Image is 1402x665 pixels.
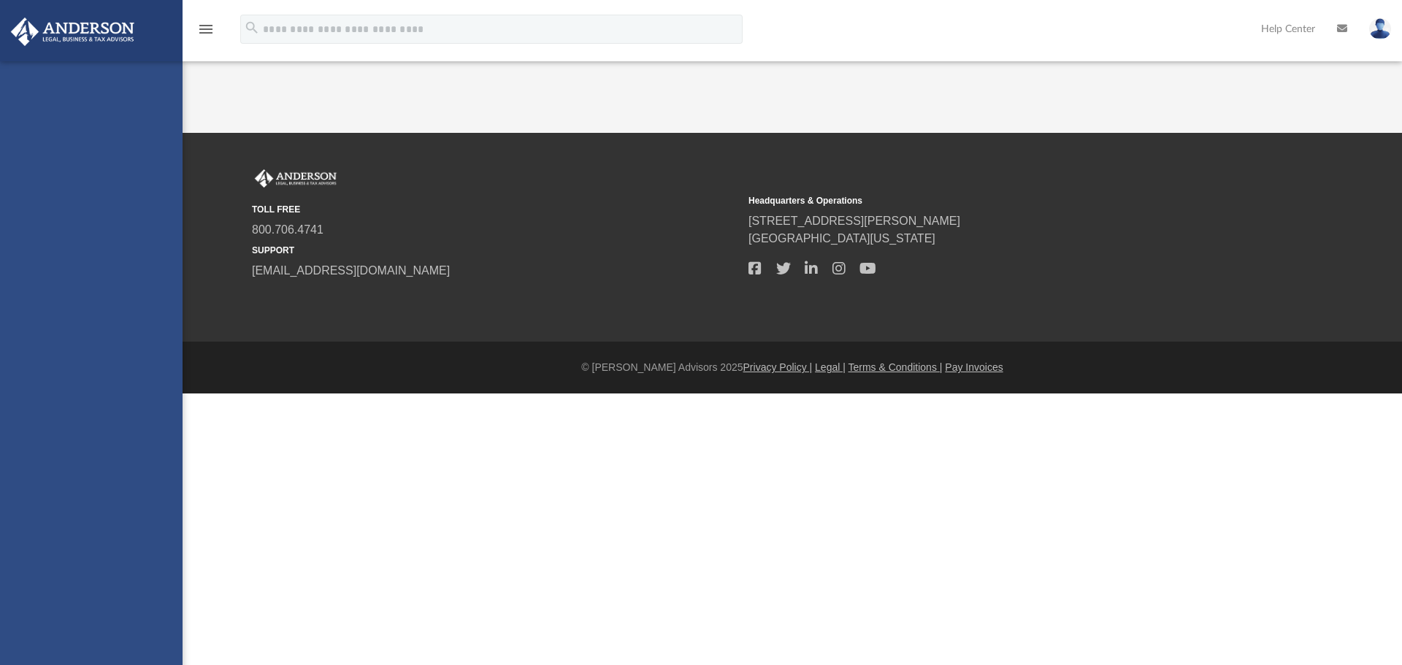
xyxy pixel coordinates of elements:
img: Anderson Advisors Platinum Portal [7,18,139,46]
a: Terms & Conditions | [849,361,943,373]
a: menu [197,28,215,38]
a: Legal | [815,361,846,373]
i: menu [197,20,215,38]
img: Anderson Advisors Platinum Portal [252,169,340,188]
a: [GEOGRAPHIC_DATA][US_STATE] [748,232,935,245]
a: Pay Invoices [945,361,1003,373]
img: User Pic [1369,18,1391,39]
div: © [PERSON_NAME] Advisors 2025 [183,360,1402,375]
a: [EMAIL_ADDRESS][DOMAIN_NAME] [252,264,450,277]
small: TOLL FREE [252,203,738,216]
small: Headquarters & Operations [748,194,1235,207]
a: Privacy Policy | [743,361,813,373]
a: [STREET_ADDRESS][PERSON_NAME] [748,215,960,227]
i: search [244,20,260,36]
small: SUPPORT [252,244,738,257]
a: 800.706.4741 [252,223,323,236]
